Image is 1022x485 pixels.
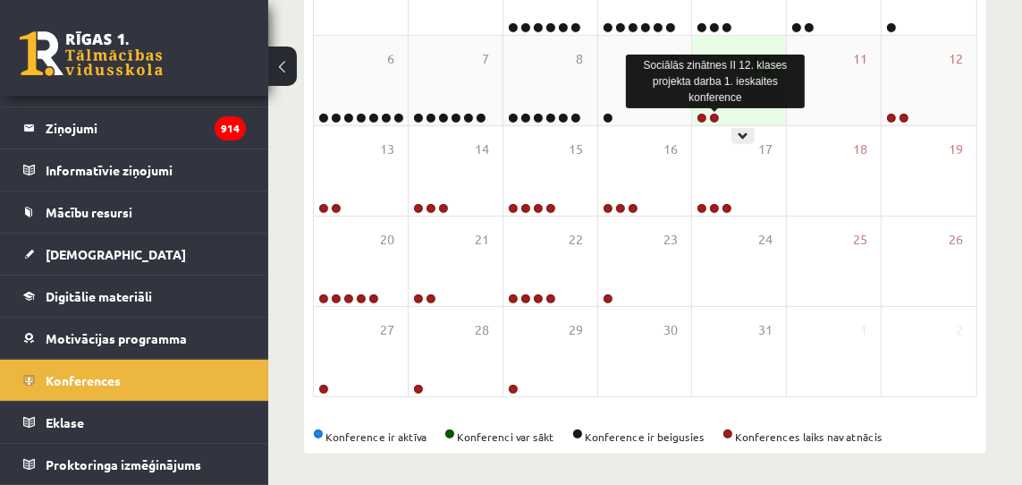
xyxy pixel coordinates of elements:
[853,49,867,69] span: 11
[949,230,963,250] span: 26
[46,288,152,304] span: Digitālie materiāli
[46,330,187,346] span: Motivācijas programma
[475,230,489,250] span: 21
[577,49,584,69] span: 8
[380,230,394,250] span: 20
[23,107,246,149] a: Ziņojumi914
[23,360,246,401] a: Konferences
[626,55,805,108] div: Sociālās zinātnes II 12. klases projekta darba 1. ieskaites konference
[475,320,489,340] span: 28
[23,276,246,317] a: Digitālie materiāli
[749,49,773,80] span: 10
[475,140,489,159] span: 14
[663,230,678,250] span: 23
[23,402,246,443] a: Eklase
[860,320,867,340] span: 1
[671,49,678,69] span: 9
[20,31,163,76] a: Rīgas 1. Tālmācības vidusskola
[23,149,246,191] a: Informatīvie ziņojumi
[570,230,584,250] span: 22
[23,234,246,275] a: [DEMOGRAPHIC_DATA]
[482,49,489,69] span: 7
[956,320,963,340] span: 2
[46,414,84,430] span: Eklase
[853,140,867,159] span: 18
[215,116,246,140] i: 914
[853,230,867,250] span: 25
[387,49,394,69] span: 6
[23,444,246,485] a: Proktoringa izmēģinājums
[23,191,246,233] a: Mācību resursi
[46,372,121,388] span: Konferences
[663,140,678,159] span: 16
[380,140,394,159] span: 13
[758,320,773,340] span: 31
[46,204,132,220] span: Mācību resursi
[46,149,246,191] legend: Informatīvie ziņojumi
[46,456,201,472] span: Proktoringa izmēģinājums
[949,140,963,159] span: 19
[380,320,394,340] span: 27
[23,318,246,359] a: Motivācijas programma
[758,230,773,250] span: 24
[570,140,584,159] span: 15
[570,320,584,340] span: 29
[313,429,977,445] div: Konference ir aktīva Konferenci var sākt Konference ir beigusies Konferences laiks nav atnācis
[949,49,963,69] span: 12
[46,246,186,262] span: [DEMOGRAPHIC_DATA]
[663,320,678,340] span: 30
[758,140,773,159] span: 17
[46,107,246,149] legend: Ziņojumi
